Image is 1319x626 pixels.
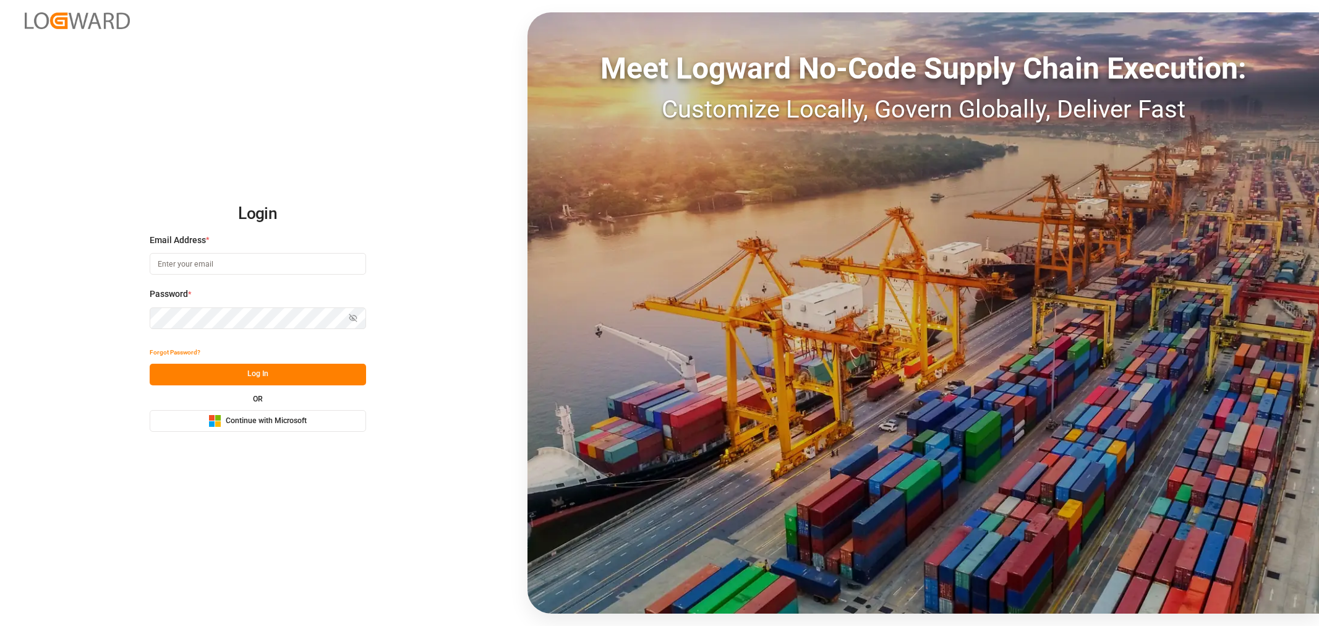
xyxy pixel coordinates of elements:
[150,342,200,364] button: Forgot Password?
[150,288,188,301] span: Password
[226,416,307,427] span: Continue with Microsoft
[527,46,1319,91] div: Meet Logward No-Code Supply Chain Execution:
[527,91,1319,128] div: Customize Locally, Govern Globally, Deliver Fast
[150,234,206,247] span: Email Address
[150,364,366,385] button: Log In
[25,12,130,29] img: Logward_new_orange.png
[150,194,366,234] h2: Login
[150,253,366,275] input: Enter your email
[150,410,366,432] button: Continue with Microsoft
[253,395,263,403] small: OR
